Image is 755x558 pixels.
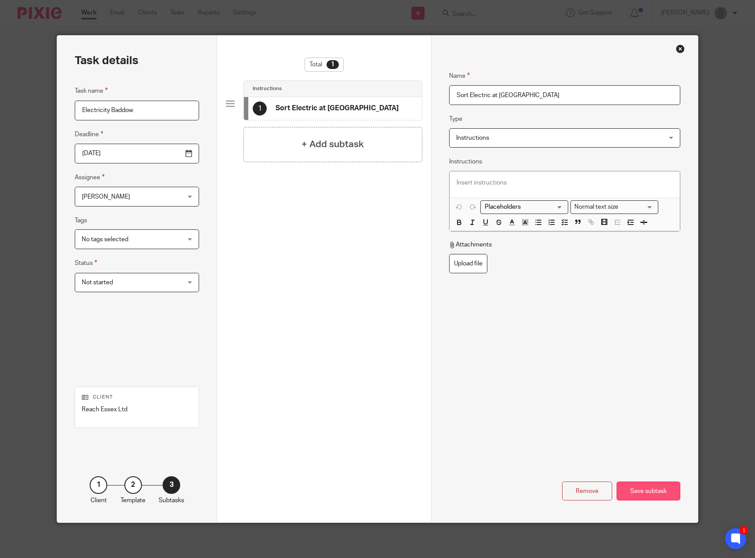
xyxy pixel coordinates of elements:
span: Normal text size [573,203,621,212]
input: Task name [75,101,200,120]
input: Search for option [482,203,563,212]
div: Total [305,58,344,72]
span: Instructions [456,135,489,141]
span: Not started [82,279,113,286]
p: Client [91,496,107,505]
div: 1 [253,101,267,116]
div: Close this dialog window [676,44,685,53]
span: No tags selected [82,236,128,243]
p: Subtasks [159,496,184,505]
div: Search for option [570,200,658,214]
label: Tags [75,216,87,225]
label: Deadline [75,129,103,139]
label: Assignee [75,172,105,182]
h4: Sort Electric at [GEOGRAPHIC_DATA] [276,104,399,113]
div: Placeholders [480,200,568,214]
input: Search for option [621,203,653,212]
div: 1 [327,60,339,69]
div: Text styles [570,200,658,214]
div: Save subtask [617,482,680,500]
div: 3 [163,476,180,494]
div: 2 [124,476,142,494]
div: 1 [740,526,748,535]
label: Upload file [449,254,487,274]
div: Search for option [480,200,568,214]
label: Type [449,115,462,123]
div: Remove [562,482,612,500]
label: Status [75,258,97,268]
label: Task name [75,86,108,96]
p: Template [120,496,145,505]
h4: + Add subtask [301,138,364,151]
h4: Instructions [253,85,282,92]
div: 1 [90,476,107,494]
label: Name [449,71,470,81]
p: Attachments [449,240,492,249]
input: Use the arrow keys to pick a date [75,144,200,163]
label: Instructions [449,157,482,166]
h2: Task details [75,53,138,68]
p: Client [82,394,192,401]
p: Reach Essex Ltd [82,405,192,414]
span: [PERSON_NAME] [82,194,130,200]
